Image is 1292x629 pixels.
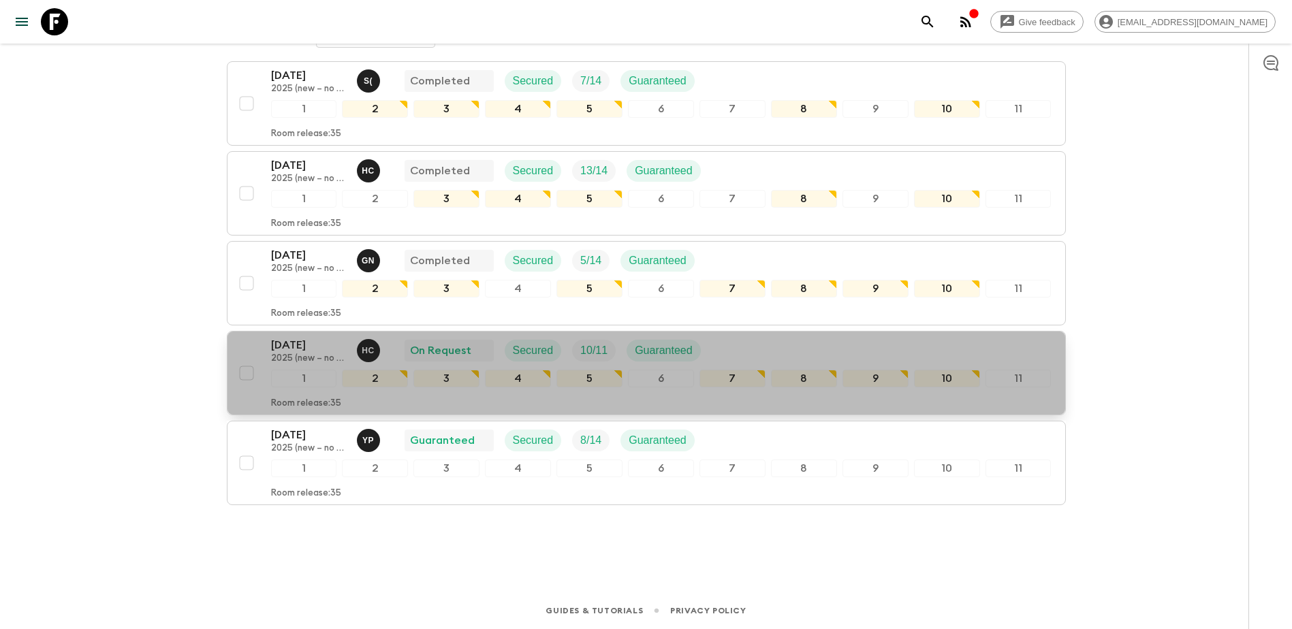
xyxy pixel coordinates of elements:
[914,190,980,208] div: 10
[572,340,616,361] div: Trip Fill
[771,190,837,208] div: 8
[271,247,346,263] p: [DATE]
[410,253,470,269] p: Completed
[271,337,346,353] p: [DATE]
[271,370,337,387] div: 1
[572,430,610,451] div: Trip Fill
[271,190,337,208] div: 1
[771,459,837,477] div: 8
[556,459,623,477] div: 5
[771,280,837,297] div: 8
[357,429,383,452] button: YP
[580,342,608,359] p: 10 / 11
[357,163,383,174] span: Heeyoung Cho
[271,443,346,454] p: 2025 (new – no [DEMOGRAPHIC_DATA] stay)
[670,603,746,618] a: Privacy Policy
[572,250,610,272] div: Trip Fill
[362,435,374,446] p: Y P
[572,70,610,92] div: Trip Fill
[842,100,909,118] div: 9
[342,459,408,477] div: 2
[227,421,1066,505] button: [DATE]2025 (new – no [DEMOGRAPHIC_DATA] stay)Yong ParkGuaranteedSecuredTrip FillGuaranteed1234567...
[628,459,694,477] div: 6
[413,280,479,297] div: 3
[986,190,1052,208] div: 11
[699,459,766,477] div: 7
[485,370,551,387] div: 4
[227,151,1066,236] button: [DATE]2025 (new – no [DEMOGRAPHIC_DATA] stay)Heeyoung ChoCompletedSecuredTrip FillGuaranteed12345...
[271,100,337,118] div: 1
[357,253,383,264] span: Genie Nam
[914,370,980,387] div: 10
[699,280,766,297] div: 7
[628,100,694,118] div: 6
[485,100,551,118] div: 4
[271,129,341,140] p: Room release: 35
[410,342,471,359] p: On Request
[986,370,1052,387] div: 11
[990,11,1084,33] a: Give feedback
[513,73,554,89] p: Secured
[8,8,35,35] button: menu
[629,73,687,89] p: Guaranteed
[513,163,554,179] p: Secured
[505,160,562,182] div: Secured
[357,74,383,84] span: Sam (Sangwoo) Kim
[271,219,341,229] p: Room release: 35
[413,459,479,477] div: 3
[842,190,909,208] div: 9
[227,61,1066,146] button: [DATE]2025 (new – no [DEMOGRAPHIC_DATA] stay)Sam (Sangwoo) KimCompletedSecuredTrip FillGuaranteed...
[271,174,346,184] p: 2025 (new – no [DEMOGRAPHIC_DATA] stay)
[271,427,346,443] p: [DATE]
[628,190,694,208] div: 6
[413,100,479,118] div: 3
[357,339,383,362] button: HC
[505,340,562,361] div: Secured
[271,398,341,409] p: Room release: 35
[342,190,408,208] div: 2
[505,250,562,272] div: Secured
[842,370,909,387] div: 9
[413,190,479,208] div: 3
[580,73,601,89] p: 7 / 14
[513,253,554,269] p: Secured
[342,280,408,297] div: 2
[1110,17,1275,27] span: [EMAIL_ADDRESS][DOMAIN_NAME]
[842,280,909,297] div: 9
[556,190,623,208] div: 5
[556,280,623,297] div: 5
[271,280,337,297] div: 1
[271,67,346,84] p: [DATE]
[505,70,562,92] div: Secured
[227,241,1066,325] button: [DATE]2025 (new – no [DEMOGRAPHIC_DATA] stay)Genie NamCompletedSecuredTrip FillGuaranteed12345678...
[362,345,375,356] p: H C
[986,459,1052,477] div: 11
[628,370,694,387] div: 6
[227,331,1066,415] button: [DATE]2025 (new – no [DEMOGRAPHIC_DATA] stay)Heeyoung ChoOn RequestSecuredTrip FillGuaranteed1234...
[580,163,608,179] p: 13 / 14
[1094,11,1276,33] div: [EMAIL_ADDRESS][DOMAIN_NAME]
[914,100,980,118] div: 10
[485,459,551,477] div: 4
[914,280,980,297] div: 10
[556,100,623,118] div: 5
[271,459,337,477] div: 1
[629,253,687,269] p: Guaranteed
[635,342,693,359] p: Guaranteed
[513,432,554,449] p: Secured
[410,73,470,89] p: Completed
[699,100,766,118] div: 7
[986,100,1052,118] div: 11
[271,157,346,174] p: [DATE]
[271,308,341,319] p: Room release: 35
[1011,17,1083,27] span: Give feedback
[771,370,837,387] div: 8
[580,253,601,269] p: 5 / 14
[842,459,909,477] div: 9
[699,190,766,208] div: 7
[699,370,766,387] div: 7
[635,163,693,179] p: Guaranteed
[485,280,551,297] div: 4
[410,163,470,179] p: Completed
[271,263,346,274] p: 2025 (new – no [DEMOGRAPHIC_DATA] stay)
